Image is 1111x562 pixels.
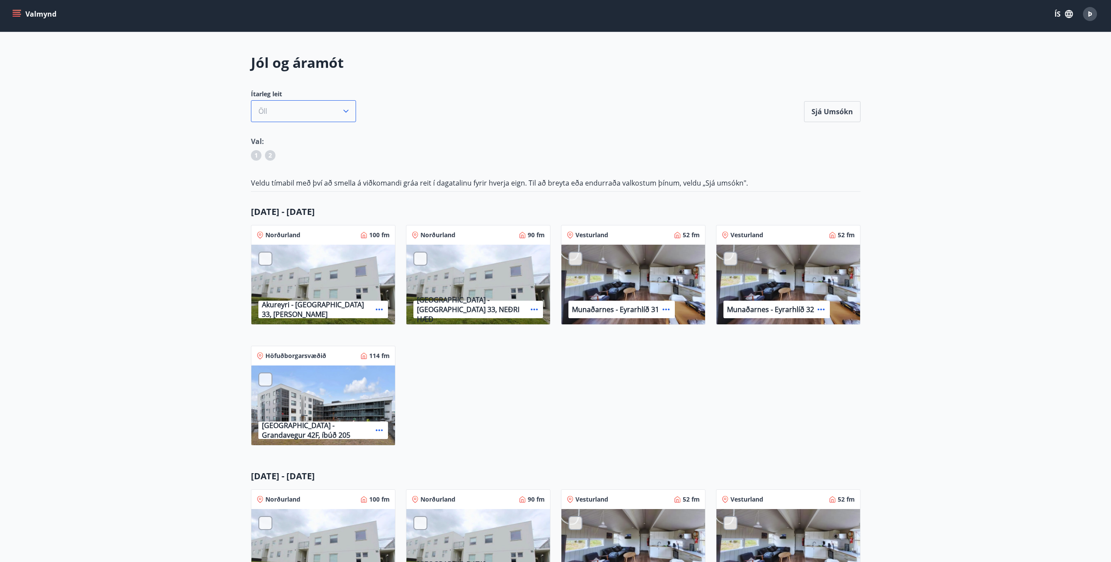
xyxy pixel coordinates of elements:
p: [DATE] - [DATE] [251,206,861,218]
p: 52 fm [683,231,700,239]
p: Norðurland [420,495,455,504]
p: Vesturland [730,495,763,504]
p: Höfuðborgarsvæðið [265,351,326,360]
button: Þ [1079,4,1100,25]
span: 2 [268,151,272,160]
p: [DATE] - [DATE] [251,470,861,482]
p: [GEOGRAPHIC_DATA] - [GEOGRAPHIC_DATA] 33, NEÐRI HÆÐ [417,295,527,324]
button: Öll [251,100,356,122]
span: Ítarleg leit [251,90,356,98]
p: 90 fm [528,231,545,239]
p: Norðurland [265,231,300,239]
p: 114 fm [369,351,390,360]
p: 90 fm [528,495,545,504]
p: Vesturland [575,495,608,504]
p: 52 fm [838,495,855,504]
span: Val: [251,137,264,146]
h2: Jól og áramót [251,53,861,72]
p: Veldu tímabil með því að smella á viðkomandi gráa reit í dagatalinu fyrir hverja eign. Til að bre... [251,178,861,188]
p: Vesturland [730,231,763,239]
button: Sjá umsókn [804,101,861,122]
img: Paella dish [406,245,550,325]
p: Norðurland [265,495,300,504]
p: 52 fm [838,231,855,239]
img: Paella dish [561,245,705,325]
img: Paella dish [251,245,395,325]
p: 52 fm [683,495,700,504]
img: Paella dish [251,365,395,446]
p: 100 fm [369,495,390,504]
p: [GEOGRAPHIC_DATA] - Grandavegur 42F, íbúð 205 [262,421,372,440]
button: ÍS [1050,6,1078,22]
img: Paella dish [716,245,860,325]
span: 1 [254,151,258,160]
p: Munaðarnes - Eyrarhlíð 31 [572,305,659,314]
span: Öll [258,106,267,116]
button: menu [11,6,60,22]
p: Akureyri - [GEOGRAPHIC_DATA] 33, [PERSON_NAME] [262,300,372,319]
span: Þ [1088,9,1092,19]
p: 100 fm [369,231,390,239]
p: Vesturland [575,231,608,239]
p: Norðurland [420,231,455,239]
p: Munaðarnes - Eyrarhlíð 32 [727,305,814,314]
